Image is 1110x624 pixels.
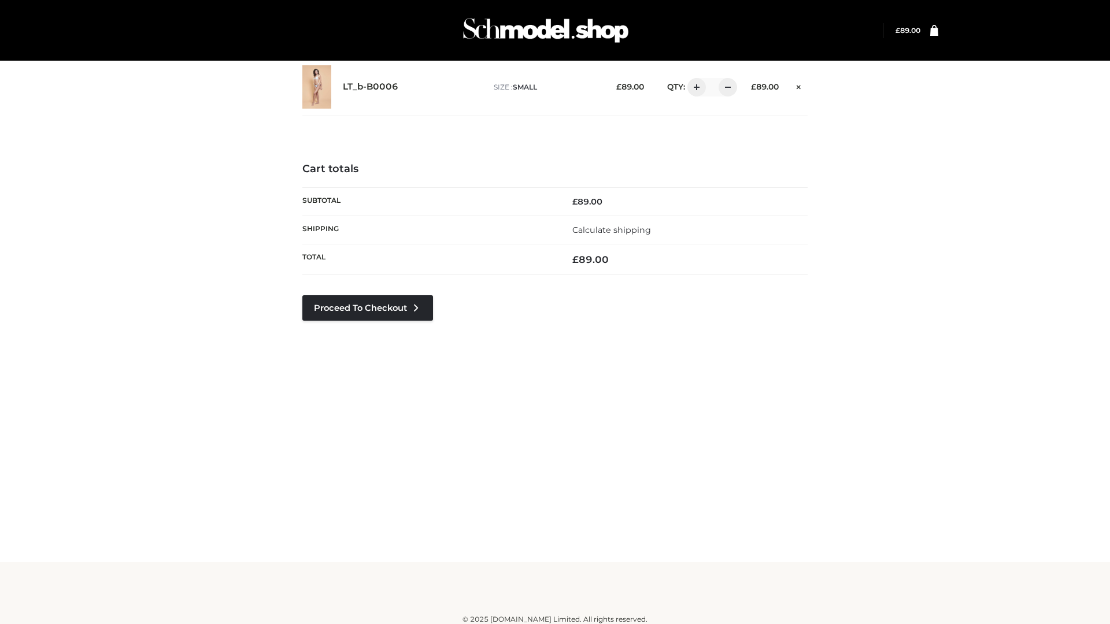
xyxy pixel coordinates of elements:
bdi: 89.00 [616,82,644,91]
a: Calculate shipping [572,225,651,235]
bdi: 89.00 [572,196,602,207]
span: SMALL [513,83,537,91]
img: LT_b-B0006 - SMALL [302,65,331,109]
a: LT_b-B0006 [343,81,398,92]
img: Schmodel Admin 964 [459,8,632,53]
a: Remove this item [790,78,808,93]
bdi: 89.00 [896,26,920,35]
a: £89.00 [896,26,920,35]
h4: Cart totals [302,163,808,176]
span: £ [896,26,900,35]
th: Shipping [302,216,555,244]
a: Proceed to Checkout [302,295,433,321]
th: Subtotal [302,187,555,216]
span: £ [751,82,756,91]
bdi: 89.00 [751,82,779,91]
div: QTY: [656,78,733,96]
span: £ [572,254,579,265]
span: £ [572,196,578,207]
th: Total [302,244,555,275]
span: £ [616,82,621,91]
bdi: 89.00 [572,254,609,265]
p: size : [494,82,598,92]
